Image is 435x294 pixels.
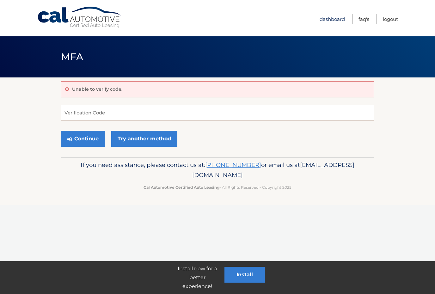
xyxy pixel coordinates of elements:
a: [PHONE_NUMBER] [205,161,261,168]
button: Continue [61,131,105,147]
input: Verification Code [61,105,374,121]
span: [EMAIL_ADDRESS][DOMAIN_NAME] [192,161,354,179]
a: FAQ's [358,14,369,24]
p: - All Rights Reserved - Copyright 2025 [65,184,370,191]
a: Dashboard [320,14,345,24]
a: Logout [383,14,398,24]
button: Install [224,267,265,283]
strong: Cal Automotive Certified Auto Leasing [144,185,219,190]
p: Install now for a better experience! [170,264,224,291]
p: Unable to verify code. [72,86,122,92]
span: MFA [61,51,83,63]
p: If you need assistance, please contact us at: or email us at [65,160,370,180]
a: Try another method [111,131,177,147]
a: Cal Automotive [37,6,122,29]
